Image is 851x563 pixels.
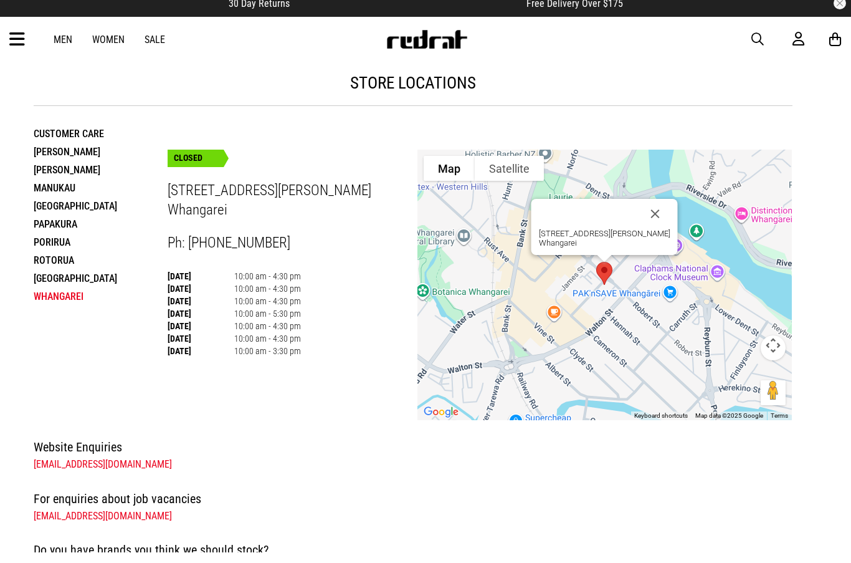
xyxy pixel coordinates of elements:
a: Men [54,44,72,56]
td: 10:00 am - 4:30 pm [234,293,301,306]
span: 30 Day Returns [229,8,290,20]
a: [EMAIL_ADDRESS][DOMAIN_NAME] [34,469,172,481]
img: Redrat logo [386,41,468,59]
td: 10:00 am - 4:30 pm [234,281,301,293]
span: Free Delivery Over $175 [526,8,623,20]
div: [STREET_ADDRESS][PERSON_NAME] Whangarei [539,239,670,258]
li: [GEOGRAPHIC_DATA] [34,280,168,298]
a: [EMAIL_ADDRESS][DOMAIN_NAME] [34,521,172,532]
button: Keyboard shortcuts [634,422,688,431]
td: 10:00 am - 4:30 pm [234,306,301,318]
th: [DATE] [168,293,234,306]
a: Terms (opens in new tab) [771,423,788,430]
th: [DATE] [168,281,234,293]
span: Ph: [PHONE_NUMBER] [168,245,290,262]
button: Open LiveChat chat widget [10,5,47,42]
button: Show street map [424,166,475,191]
li: Rotorua [34,262,168,280]
button: Map camera controls [761,346,786,371]
span: Map data ©2025 Google [695,423,763,430]
th: [DATE] [168,343,234,355]
iframe: Customer reviews powered by Trustpilot [315,7,502,20]
th: [DATE] [168,306,234,318]
a: Women [92,44,125,56]
h4: Website Enquiries [34,448,792,468]
li: [GEOGRAPHIC_DATA] [34,208,168,226]
div: CLOSED [168,160,224,178]
a: Open this area in Google Maps (opens a new window) [421,415,462,431]
button: Show satellite imagery [475,166,544,191]
button: Drag Pegman onto the map to open Street View [761,391,786,416]
img: Google [421,415,462,431]
li: [PERSON_NAME] [34,171,168,190]
h1: store locations [34,84,792,103]
td: 10:00 am - 4:30 pm [234,330,301,343]
td: 10:00 am - 3:30 pm [234,355,301,368]
button: Close [640,209,670,239]
li: [PERSON_NAME] [34,153,168,171]
td: 10:00 am - 4:30 pm [234,343,301,355]
li: Whangarei [34,298,168,316]
li: Manukau [34,190,168,208]
th: [DATE] [168,355,234,368]
h3: [STREET_ADDRESS][PERSON_NAME] Whangarei [168,192,417,230]
th: [DATE] [168,318,234,330]
th: [DATE] [168,330,234,343]
a: Sale [145,44,165,56]
td: 10:00 am - 5:30 pm [234,318,301,330]
h4: For enquiries about job vacancies [34,499,792,519]
li: Customer Care [34,135,168,153]
li: Porirua [34,244,168,262]
li: Papakura [34,226,168,244]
